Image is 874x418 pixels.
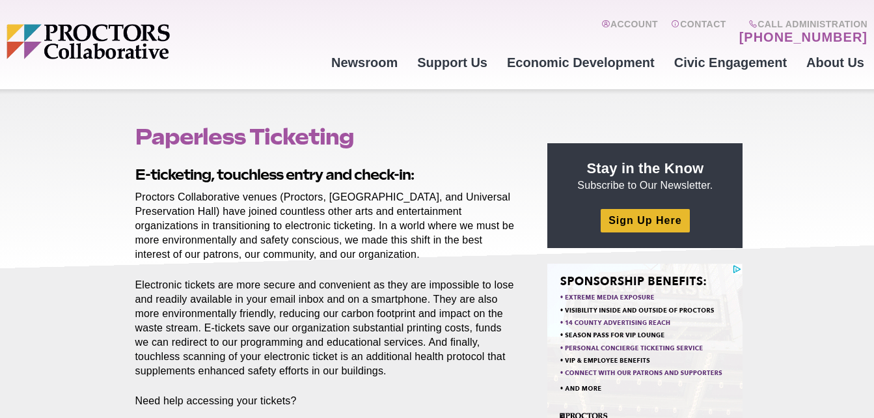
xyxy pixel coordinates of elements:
[664,45,797,80] a: Civic Engagement
[797,45,874,80] a: About Us
[7,24,270,59] img: Proctors logo
[135,166,414,183] strong: E-ticketing, touchless entry and check-in:
[563,159,727,193] p: Subscribe to Our Newsletter.
[321,45,407,80] a: Newsroom
[407,45,497,80] a: Support Us
[135,190,518,262] p: Proctors Collaborative venues (Proctors, [GEOGRAPHIC_DATA], and Universal Preservation Hall) have...
[601,209,689,232] a: Sign Up Here
[135,394,518,408] p: Need help accessing your tickets?
[135,278,518,379] p: Electronic tickets are more secure and convenient as they are impossible to lose and readily avai...
[735,19,867,29] span: Call Administration
[739,29,867,45] a: [PHONE_NUMBER]
[135,124,518,149] h1: Paperless Ticketing
[587,160,704,176] strong: Stay in the Know
[497,45,664,80] a: Economic Development
[601,19,658,45] a: Account
[671,19,726,45] a: Contact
